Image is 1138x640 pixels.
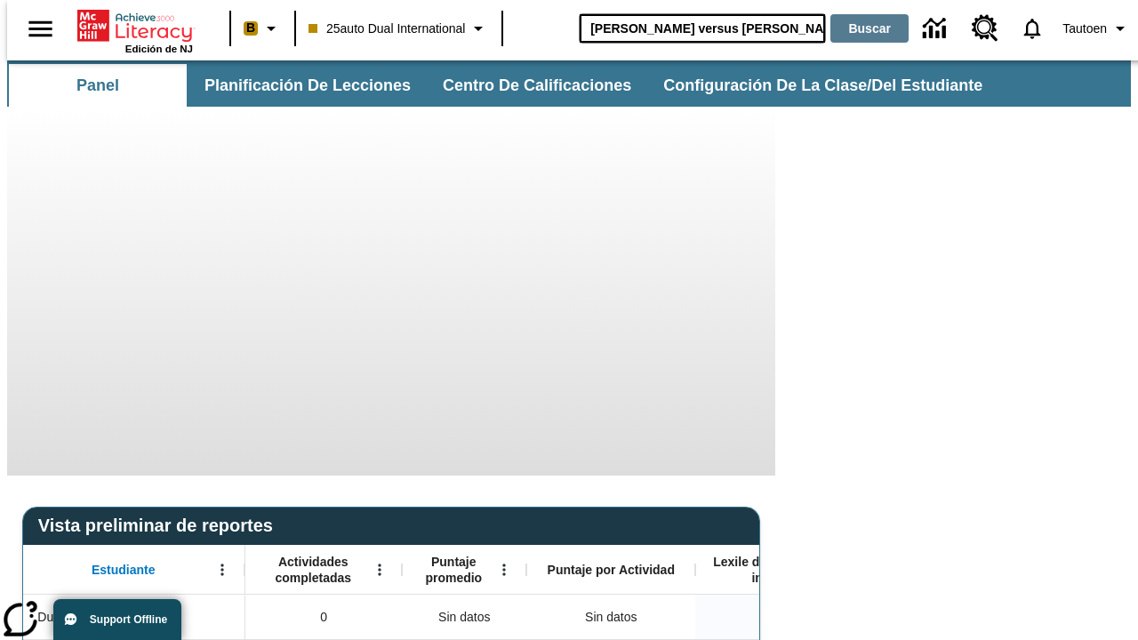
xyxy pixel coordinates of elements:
[1009,5,1055,52] a: Notificaciones
[77,6,193,54] div: Portada
[90,613,167,626] span: Support Offline
[7,64,998,107] div: Subbarra de navegación
[366,556,393,583] button: Abrir menú
[491,556,517,583] button: Abrir menú
[9,64,187,107] button: Panel
[320,608,327,627] span: 0
[1055,12,1138,44] button: Perfil/Configuración
[309,20,465,38] span: 25auto Dual International
[649,64,997,107] button: Configuración de la clase/del estudiante
[443,76,631,96] span: Centro de calificaciones
[53,599,181,640] button: Support Offline
[411,554,496,586] span: Puntaje promedio
[7,60,1131,107] div: Subbarra de navegación
[429,64,645,107] button: Centro de calificaciones
[38,516,282,536] span: Vista preliminar de reportes
[125,44,193,54] span: Edición de NJ
[1062,20,1107,38] span: Tautoen
[402,595,526,639] div: Sin datos, Dual, Sautoen
[548,562,675,578] span: Puntaje por Actividad
[76,76,119,96] span: Panel
[245,595,402,639] div: 0, Dual, Sautoen
[77,8,193,44] a: Portada
[912,4,961,53] a: Centro de información
[576,599,645,635] div: Sin datos, Dual, Sautoen
[301,12,496,44] button: Clase: 25auto Dual International, Selecciona una clase
[92,562,156,578] span: Estudiante
[204,76,411,96] span: Planificación de lecciones
[830,14,909,43] button: Buscar
[663,76,982,96] span: Configuración de la clase/del estudiante
[236,12,289,44] button: Boost El color de la clase es melocotón. Cambiar el color de la clase.
[254,554,372,586] span: Actividades completadas
[14,3,67,55] button: Abrir el menú lateral
[961,4,1009,52] a: Centro de recursos, Se abrirá en una pestaña nueva.
[209,556,236,583] button: Abrir menú
[429,599,499,636] span: Sin datos
[246,17,255,39] span: B
[190,64,425,107] button: Planificación de lecciones
[580,14,825,43] input: Buscar campo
